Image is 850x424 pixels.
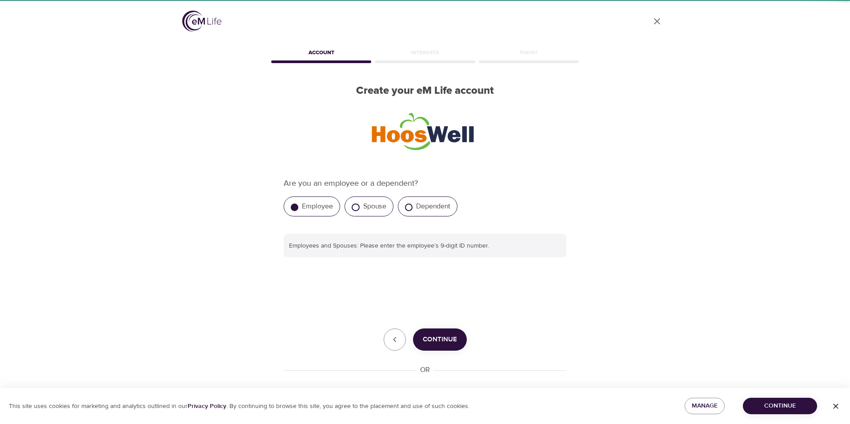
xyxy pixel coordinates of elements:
[413,328,467,351] button: Continue
[743,398,817,414] button: Continue
[416,202,450,211] label: Dependent
[750,400,810,412] span: Continue
[284,177,566,189] p: Are you an employee or a dependent?
[685,398,725,414] button: Manage
[646,11,668,32] a: close
[302,202,333,211] label: Employee
[369,108,481,152] img: HoosWell-Logo-2.19%20500X200%20px.png
[417,365,433,375] div: OR
[363,202,386,211] label: Spouse
[188,402,226,410] a: Privacy Policy
[269,84,581,97] h2: Create your eM Life account
[423,334,457,345] span: Continue
[182,11,221,32] img: logo
[692,400,718,412] span: Manage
